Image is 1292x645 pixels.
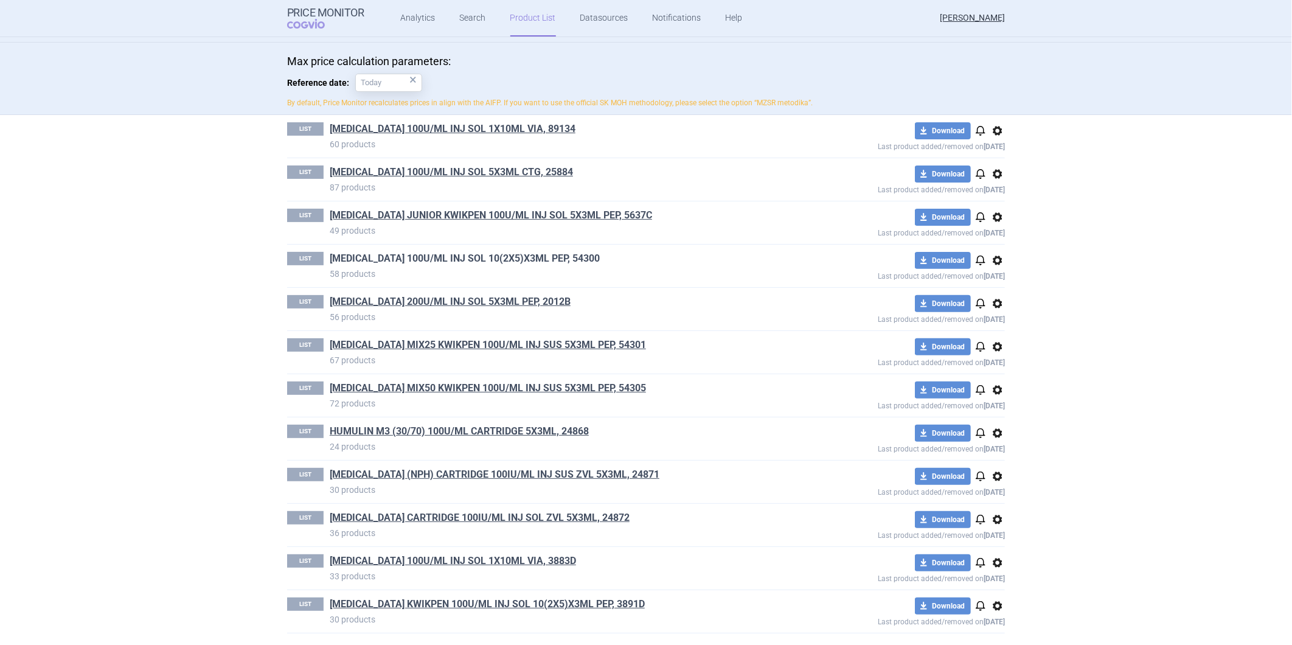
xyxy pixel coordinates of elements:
strong: [DATE] [984,229,1005,237]
p: Last product added/removed on [790,399,1005,410]
button: Download [915,554,971,571]
button: Download [915,511,971,528]
p: Max price calculation parameters: [287,55,1005,68]
a: [MEDICAL_DATA] MIX50 KWIKPEN 100U/ML INJ SUS 5X3ML PEP, 54305 [330,382,646,395]
strong: [DATE] [984,445,1005,453]
p: Last product added/removed on [790,226,1005,237]
p: LIST [287,122,324,136]
div: × [409,73,417,86]
p: 30 products [330,484,790,496]
strong: [DATE] [984,488,1005,497]
p: LIST [287,468,324,481]
span: Reference date: [287,74,355,92]
p: Last product added/removed on [790,312,1005,324]
strong: [DATE] [984,358,1005,367]
p: LIST [287,382,324,395]
strong: [DATE] [984,315,1005,324]
h1: HUMALOG MIX50 KWIKPEN 100U/ML INJ SUS 5X3ML PEP, 54305 [330,382,790,397]
p: Last product added/removed on [790,355,1005,367]
p: 24 products [330,441,790,453]
p: Last product added/removed on [790,571,1005,583]
a: [MEDICAL_DATA] MIX25 KWIKPEN 100U/ML INJ SUS 5X3ML PEP, 54301 [330,338,646,352]
p: LIST [287,338,324,352]
strong: [DATE] [984,531,1005,540]
h1: LYUMJEV KWIKPEN 100U/ML INJ SOL 10(2X5)X3ML PEP, 3891D [330,598,790,613]
a: [MEDICAL_DATA] JUNIOR KWIKPEN 100U/ML INJ SOL 5X3ML PEP, 5637C [330,209,652,222]
p: LIST [287,598,324,611]
input: Reference date:× [355,74,422,92]
strong: [DATE] [984,618,1005,626]
a: [MEDICAL_DATA] 100U/ML INJ SOL 1X10ML VIA, 3883D [330,554,576,568]
strong: [DATE] [984,186,1005,194]
p: 60 products [330,138,790,150]
p: LIST [287,166,324,179]
button: Download [915,252,971,269]
p: LIST [287,554,324,568]
h1: HUMALOG 100U/ML INJ SOL 5X3ML CTG, 25884 [330,166,790,181]
h1: HUMALOG JUNIOR KWIKPEN 100U/ML INJ SOL 5X3ML PEP, 5637C [330,209,790,225]
p: LIST [287,425,324,438]
p: Last product added/removed on [790,139,1005,151]
p: LIST [287,295,324,309]
button: Download [915,468,971,485]
strong: [DATE] [984,272,1005,281]
p: 58 products [330,268,790,280]
p: LIST [287,511,324,525]
span: COGVIO [287,19,342,29]
h1: HUMULIN N (NPH) CARTRIDGE 100IU/ML INJ SUS ZVL 5X3ML, 24871 [330,468,790,484]
p: Last product added/removed on [790,442,1005,453]
p: 33 products [330,570,790,582]
p: 36 products [330,527,790,539]
p: Last product added/removed on [790,528,1005,540]
button: Download [915,425,971,442]
p: 30 products [330,613,790,626]
strong: [DATE] [984,402,1005,410]
a: HUMULIN M3 (30/70) 100U/ML CARTRIDGE 5X3ML, 24868 [330,425,589,438]
a: Price MonitorCOGVIO [287,7,364,30]
p: Last product added/removed on [790,615,1005,626]
p: 49 products [330,225,790,237]
p: 56 products [330,311,790,323]
h1: HUMALOG KWIKPEN 100U/ML INJ SOL 10(2X5)X3ML PEP, 54300 [330,252,790,268]
button: Download [915,338,971,355]
a: [MEDICAL_DATA] CARTRIDGE 100IU/ML INJ SOL ZVL 5X3ML, 24872 [330,511,630,525]
strong: [DATE] [984,142,1005,151]
h1: HUMULIN R CARTRIDGE 100IU/ML INJ SOL ZVL 5X3ML, 24872 [330,511,790,527]
h1: HUMALOG MIX25 KWIKPEN 100U/ML INJ SUS 5X3ML PEP, 54301 [330,338,790,354]
a: [MEDICAL_DATA] KWIKPEN 100U/ML INJ SOL 10(2X5)X3ML PEP, 3891D [330,598,645,611]
strong: Price Monitor [287,7,364,19]
h1: HUMALOG KWIKPEN 200U/ML INJ SOL 5X3ML PEP, 2012B [330,295,790,311]
p: 67 products [330,354,790,366]
p: 72 products [330,397,790,410]
button: Download [915,382,971,399]
a: [MEDICAL_DATA] 200U/ML INJ SOL 5X3ML PEP, 2012B [330,295,571,309]
h1: LYUMJEV 100U/ML INJ SOL 1X10ML VIA, 3883D [330,554,790,570]
button: Download [915,598,971,615]
p: 87 products [330,181,790,193]
button: Download [915,209,971,226]
a: [MEDICAL_DATA] (NPH) CARTRIDGE 100IU/ML INJ SUS ZVL 5X3ML, 24871 [330,468,659,481]
p: Last product added/removed on [790,183,1005,194]
strong: [DATE] [984,574,1005,583]
h1: HUMULIN M3 (30/70) 100U/ML CARTRIDGE 5X3ML, 24868 [330,425,790,441]
a: [MEDICAL_DATA] 100U/ML INJ SOL 5X3ML CTG, 25884 [330,166,573,179]
p: By default, Price Monitor recalculates prices in align with the AIFP. If you want to use the offi... [287,98,1005,108]
p: LIST [287,252,324,265]
h1: HUMALOG 100U/ML INJ SOL 1X10ML VIA, 89134 [330,122,790,138]
button: Download [915,122,971,139]
a: [MEDICAL_DATA] 100U/ML INJ SOL 1X10ML VIA, 89134 [330,122,575,136]
p: Last product added/removed on [790,269,1005,281]
button: Download [915,295,971,312]
a: [MEDICAL_DATA] 100U/ML INJ SOL 10(2X5)X3ML PEP, 54300 [330,252,600,265]
p: Last product added/removed on [790,485,1005,497]
button: Download [915,166,971,183]
p: LIST [287,209,324,222]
